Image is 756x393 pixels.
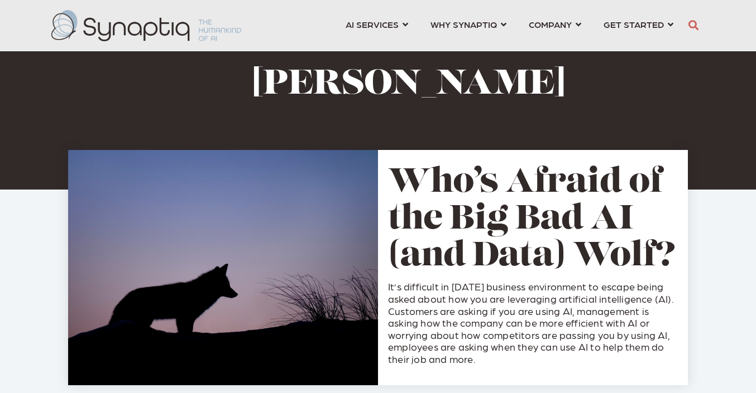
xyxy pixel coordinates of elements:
span: GET STARTED [604,17,664,32]
a: WHY SYNAPTIQ [430,14,506,35]
span: AI SERVICES [346,17,399,32]
span: WHY SYNAPTIQ [430,17,497,32]
a: GET STARTED [604,14,673,35]
a: Who’s Afraid of the Big Bad AI (and Data) Wolf? [388,167,675,274]
h1: [PERSON_NAME] [251,66,641,104]
p: It’s difficult in [DATE] business environment to escape being asked about how you are leveraging ... [388,280,678,365]
a: COMPANY [529,14,581,35]
a: AI SERVICES [346,14,408,35]
nav: menu [334,6,685,46]
span: COMPANY [529,17,572,32]
img: synaptiq logo-2 [51,10,241,41]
